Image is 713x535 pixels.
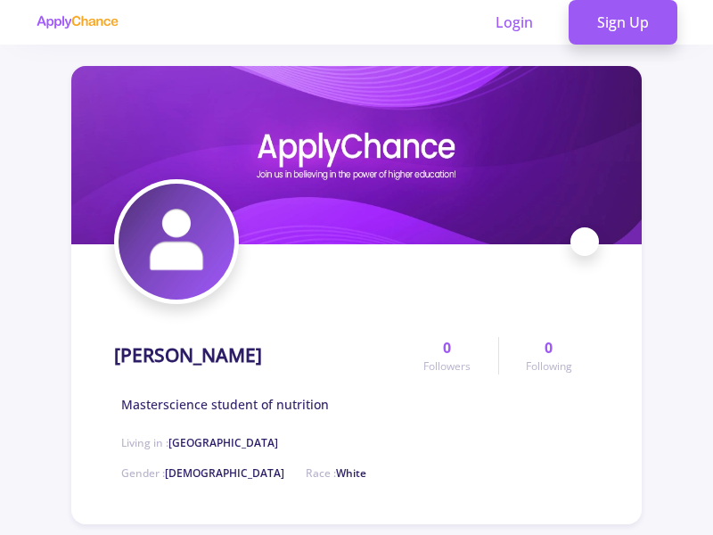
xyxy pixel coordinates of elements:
span: [DEMOGRAPHIC_DATA] [165,465,284,481]
span: [GEOGRAPHIC_DATA] [168,435,278,450]
span: Followers [423,358,471,374]
span: Masterscience student of nutrition [121,395,329,414]
span: Gender : [121,465,284,481]
a: 0Following [498,337,599,374]
img: Mary Youseficover image [71,66,642,244]
img: applychance logo text only [36,15,119,29]
span: Living in : [121,435,278,450]
span: Following [526,358,572,374]
a: 0Followers [397,337,497,374]
span: 0 [443,337,451,358]
h1: [PERSON_NAME] [114,344,262,366]
span: White [336,465,366,481]
span: Race : [306,465,366,481]
span: 0 [545,337,553,358]
img: Mary Yousefiavatar [119,184,234,300]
